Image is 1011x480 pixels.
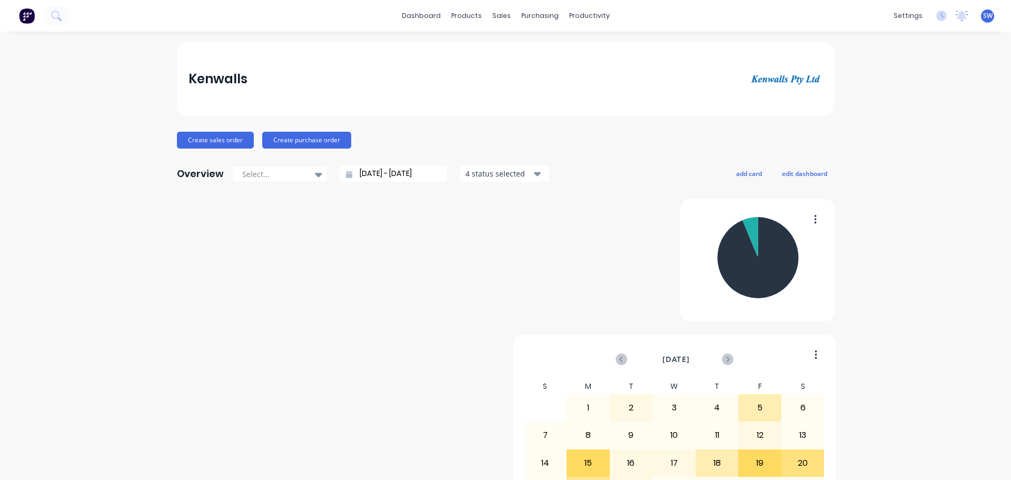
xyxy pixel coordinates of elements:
div: S [781,379,825,394]
img: Factory [19,8,35,24]
div: S [524,379,567,394]
div: 13 [782,422,824,448]
div: productivity [564,8,615,24]
a: dashboard [397,8,446,24]
button: edit dashboard [775,166,834,180]
div: Overview [177,163,224,184]
div: 18 [696,450,738,476]
div: sales [487,8,516,24]
button: add card [729,166,769,180]
div: 5 [739,395,781,421]
div: F [738,379,781,394]
div: 12 [739,422,781,448]
div: 14 [524,450,567,476]
div: 4 [696,395,738,421]
span: [DATE] [662,354,690,365]
button: 4 status selected [460,166,549,182]
div: 1 [567,395,609,421]
button: Create purchase order [262,132,351,149]
div: 11 [696,422,738,448]
div: T [610,379,653,394]
span: SW [983,11,993,21]
div: 2 [610,395,652,421]
div: 6 [782,395,824,421]
div: purchasing [516,8,564,24]
div: 10 [653,422,695,448]
div: products [446,8,487,24]
div: 17 [653,450,695,476]
div: 15 [567,450,609,476]
div: M [567,379,610,394]
div: 4 status selected [465,168,532,179]
div: 20 [782,450,824,476]
div: 9 [610,422,652,448]
div: 7 [524,422,567,448]
div: 3 [653,395,695,421]
div: Kenwalls [189,68,247,90]
div: settings [888,8,928,24]
img: Kenwalls [749,72,822,85]
div: 8 [567,422,609,448]
div: W [652,379,696,394]
div: T [696,379,739,394]
button: Create sales order [177,132,254,149]
div: 19 [739,450,781,476]
div: 16 [610,450,652,476]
